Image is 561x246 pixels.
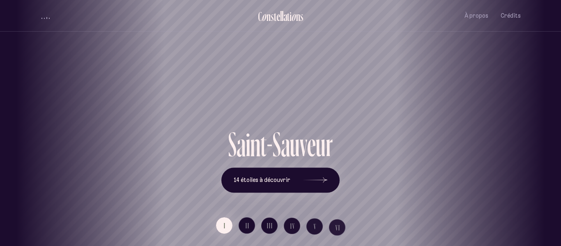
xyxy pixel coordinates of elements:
[290,9,292,23] div: i
[267,222,273,229] span: III
[239,217,255,234] button: II
[300,9,303,23] div: s
[291,9,296,23] div: o
[280,9,282,23] div: l
[246,222,250,229] span: II
[221,168,340,193] button: 14 étoiles à découvrir
[284,218,300,234] button: IV
[296,9,300,23] div: n
[274,9,276,23] div: t
[306,218,323,235] button: V
[40,11,51,20] button: volume audio
[464,12,488,19] span: À propos
[329,219,345,236] button: VI
[501,6,521,25] button: Crédits
[224,222,226,229] span: I
[287,9,290,23] div: t
[283,9,287,23] div: a
[262,9,267,23] div: o
[261,217,278,234] button: III
[314,223,317,230] span: V
[290,223,295,230] span: IV
[336,224,340,231] span: VI
[282,9,283,23] div: l
[234,177,290,184] span: 14 étoiles à découvrir
[258,9,262,23] div: C
[271,9,274,23] div: s
[276,9,280,23] div: e
[464,6,488,25] button: À propos
[501,12,521,19] span: Crédits
[216,217,232,234] button: I
[267,9,271,23] div: n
